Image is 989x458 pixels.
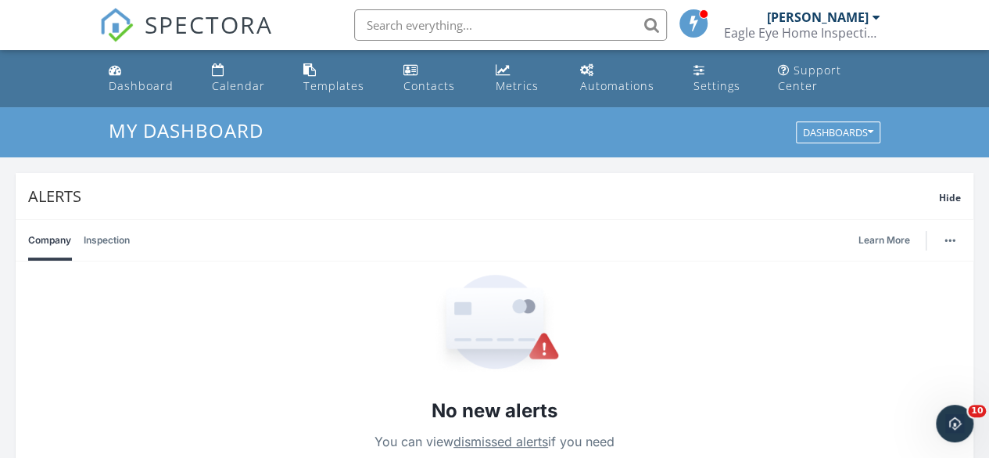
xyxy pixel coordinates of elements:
a: Settings [687,56,759,101]
div: [PERSON_NAME] [767,9,869,25]
a: Calendar [206,56,285,101]
button: Dashboards [796,122,880,144]
a: Support Center [772,56,887,101]
div: Calendar [212,78,265,93]
div: Metrics [496,78,539,93]
h2: No new alerts [432,398,557,424]
iframe: Intercom live chat [936,405,973,442]
div: Contacts [403,78,455,93]
a: dismissed alerts [453,434,548,449]
a: Company [28,220,71,261]
a: Contacts [397,56,477,101]
div: Eagle Eye Home Inspections [724,25,880,41]
img: ellipsis-632cfdd7c38ec3a7d453.svg [944,239,955,242]
span: Hide [939,191,961,204]
a: Metrics [489,56,561,101]
input: Search everything... [354,9,667,41]
div: Alerts [28,186,939,207]
div: Templates [303,78,364,93]
a: Automations (Basic) [574,56,675,101]
a: Templates [297,56,385,101]
div: Settings [693,78,740,93]
div: Dashboards [803,128,873,139]
div: Dashboard [109,78,174,93]
img: Empty State [430,275,560,373]
p: You can view if you need [374,431,615,453]
a: Inspection [84,220,130,261]
span: My Dashboard [109,117,263,143]
a: Dashboard [102,56,194,101]
span: 10 [968,405,986,417]
div: Support Center [778,63,841,93]
a: Learn More [858,233,919,248]
div: Automations [580,78,654,93]
a: SPECTORA [99,21,273,54]
img: The Best Home Inspection Software - Spectora [99,8,134,42]
span: SPECTORA [145,8,273,41]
